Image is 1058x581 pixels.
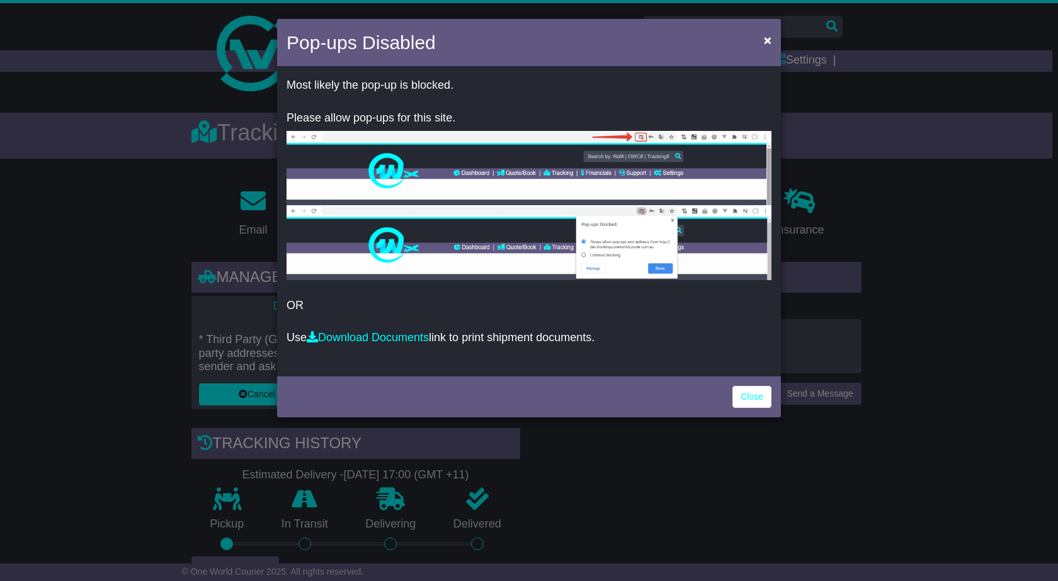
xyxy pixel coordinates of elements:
button: Close [758,27,778,53]
span: × [764,33,771,47]
div: OR [277,69,781,373]
p: Use link to print shipment documents. [287,331,771,345]
img: allow-popup-1.png [287,131,771,205]
h4: Pop-ups Disabled [287,28,436,57]
img: allow-popup-2.png [287,205,771,280]
p: Most likely the pop-up is blocked. [287,79,771,93]
a: Download Documents [307,331,429,344]
a: Close [732,386,771,408]
p: Please allow pop-ups for this site. [287,111,771,125]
